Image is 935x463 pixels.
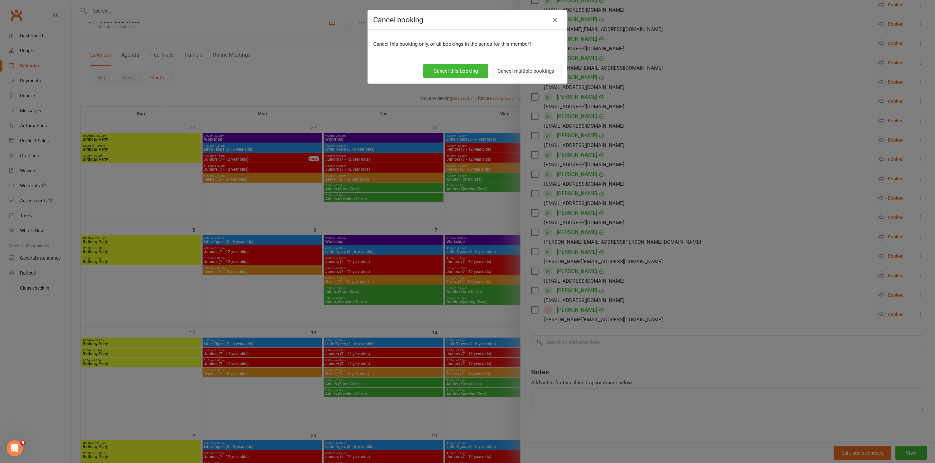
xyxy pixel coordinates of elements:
[490,64,562,78] button: Cancel multiple bookings
[423,64,488,78] button: Cancel this booking
[373,16,562,24] h4: Cancel booking
[7,440,23,456] iframe: Intercom live chat
[20,440,26,446] span: 5
[373,40,562,48] p: Cancel this booking only, or all bookings in the series for this member?
[550,15,560,25] button: Close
